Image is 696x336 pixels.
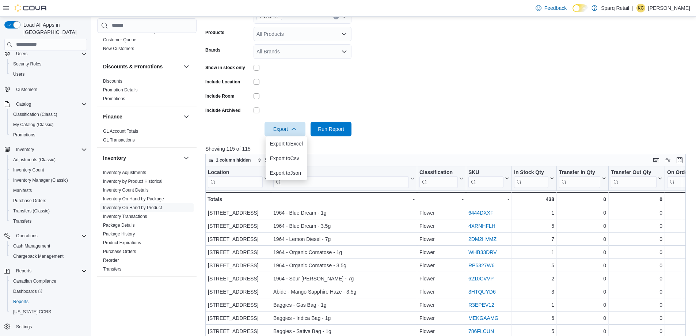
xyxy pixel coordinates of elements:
[10,207,53,215] a: Transfers (Classic)
[13,167,44,173] span: Inventory Count
[10,110,87,119] span: Classification (Classic)
[611,169,662,188] button: Transfer Out Qty
[7,206,90,216] button: Transfers (Classic)
[103,46,134,51] a: New Customers
[559,195,606,204] div: 0
[419,287,464,296] div: Flower
[273,235,415,243] div: 1964 - Lemon Diesel - 7g
[1,99,90,109] button: Catalog
[7,196,90,206] button: Purchase Orders
[10,60,87,68] span: Security Roles
[103,205,162,210] a: Inventory On Hand by Product
[13,100,87,109] span: Catalog
[13,309,51,315] span: [US_STATE] CCRS
[103,154,126,162] h3: Inventory
[103,128,138,134] span: GL Account Totals
[13,84,87,94] span: Customers
[13,267,34,275] button: Reports
[13,85,40,94] a: Customers
[514,301,554,309] div: 1
[103,188,149,193] a: Inventory Count Details
[514,327,554,336] div: 5
[13,288,42,294] span: Dashboards
[514,248,554,257] div: 1
[559,235,606,243] div: 0
[611,261,662,270] div: 0
[13,100,34,109] button: Catalog
[559,314,606,322] div: 0
[514,287,554,296] div: 3
[10,131,87,139] span: Promotions
[16,87,37,93] span: Customers
[10,60,44,68] a: Security Roles
[13,253,64,259] span: Chargeback Management
[103,187,149,193] span: Inventory Count Details
[419,208,464,217] div: Flower
[559,169,600,176] div: Transfer In Qty
[468,276,494,282] a: 6210CVVP
[103,96,125,101] a: Promotions
[103,113,180,120] button: Finance
[103,240,141,245] a: Product Expirations
[7,175,90,185] button: Inventory Manager (Classic)
[10,166,87,174] span: Inventory Count
[559,261,606,270] div: 0
[468,223,495,229] a: 4XRNHFLH
[533,1,570,15] a: Feedback
[16,51,27,57] span: Users
[7,109,90,120] button: Classification (Classic)
[208,301,269,309] div: [STREET_ADDRESS]
[13,49,30,58] button: Users
[103,37,136,43] span: Customer Queue
[270,170,303,176] span: Export to Json
[13,177,68,183] span: Inventory Manager (Classic)
[13,71,24,77] span: Users
[559,248,606,257] div: 0
[7,241,90,251] button: Cash Management
[265,122,305,136] button: Export
[205,107,240,113] label: Include Archived
[514,169,554,188] button: In Stock Qty
[1,321,90,332] button: Settings
[205,93,234,99] label: Include Room
[273,169,415,188] button: Product
[103,231,135,237] span: Package History
[7,120,90,130] button: My Catalog (Classic)
[205,47,220,53] label: Brands
[7,185,90,196] button: Manifests
[208,208,269,217] div: [STREET_ADDRESS]
[20,21,87,36] span: Load All Apps in [GEOGRAPHIC_DATA]
[514,274,554,283] div: 2
[7,251,90,261] button: Chargeback Management
[103,63,180,70] button: Discounts & Promotions
[208,169,263,188] div: Location
[273,169,409,176] div: Product
[273,222,415,230] div: 1964 - Blue Dream - 3.5g
[611,222,662,230] div: 0
[97,127,197,147] div: Finance
[7,165,90,175] button: Inventory Count
[514,169,548,188] div: In Stock Qty
[103,249,136,254] span: Purchase Orders
[311,122,351,136] button: Run Report
[103,283,180,291] button: Loyalty
[611,169,657,176] div: Transfer Out Qty
[652,156,661,165] button: Keyboard shortcuts
[419,169,458,176] div: Classification
[273,287,415,296] div: Abide - Mango Sapphire Haze - 3.5g
[13,218,31,224] span: Transfers
[254,156,287,165] button: Sort fields
[205,79,240,85] label: Include Location
[205,30,224,35] label: Products
[13,322,35,331] a: Settings
[13,145,37,154] button: Inventory
[10,297,31,306] a: Reports
[468,169,503,176] div: SKU
[103,178,163,184] span: Inventory by Product Historical
[1,144,90,155] button: Inventory
[419,327,464,336] div: Flower
[10,252,66,261] a: Chargeback Management
[182,154,191,162] button: Inventory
